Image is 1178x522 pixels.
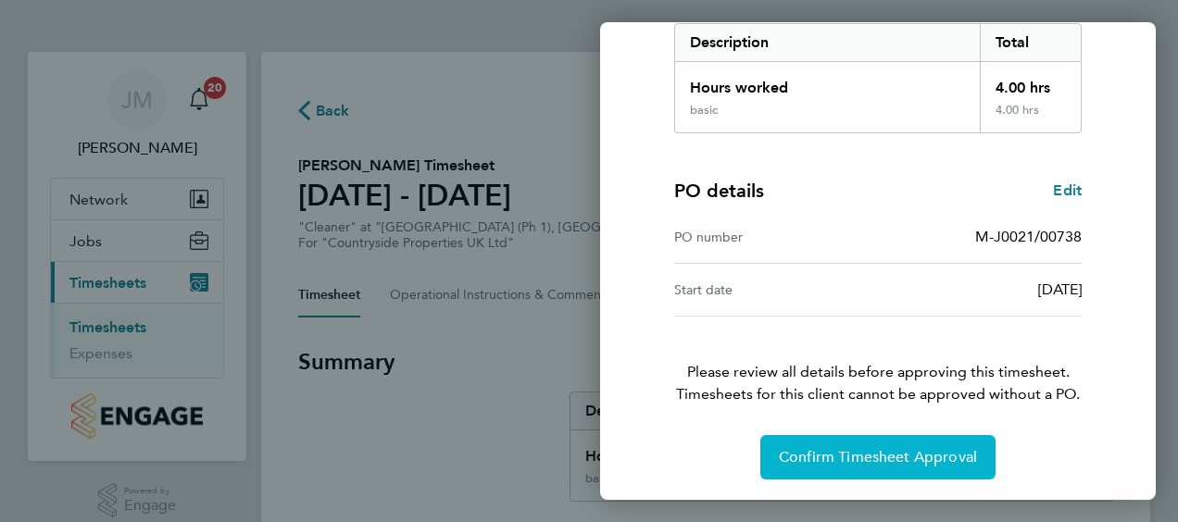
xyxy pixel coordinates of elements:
div: 4.00 hrs [980,62,1082,103]
div: PO number [674,226,878,248]
div: basic [690,103,718,118]
h4: PO details [674,178,764,204]
span: Timesheets for this client cannot be approved without a PO. [652,383,1104,405]
div: [DATE] [878,279,1082,301]
div: Total [980,24,1082,61]
div: Description [675,24,980,61]
div: Start date [674,279,878,301]
span: Edit [1053,181,1082,199]
div: Summary of 18 - 24 Aug 2025 [674,23,1082,133]
div: Hours worked [675,62,980,103]
div: 4.00 hrs [980,103,1082,132]
a: Edit [1053,180,1082,202]
span: M-J0021/00738 [975,228,1082,245]
span: Confirm Timesheet Approval [779,448,977,466]
p: Please review all details before approving this timesheet. [652,317,1104,405]
button: Confirm Timesheet Approval [760,435,996,479]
